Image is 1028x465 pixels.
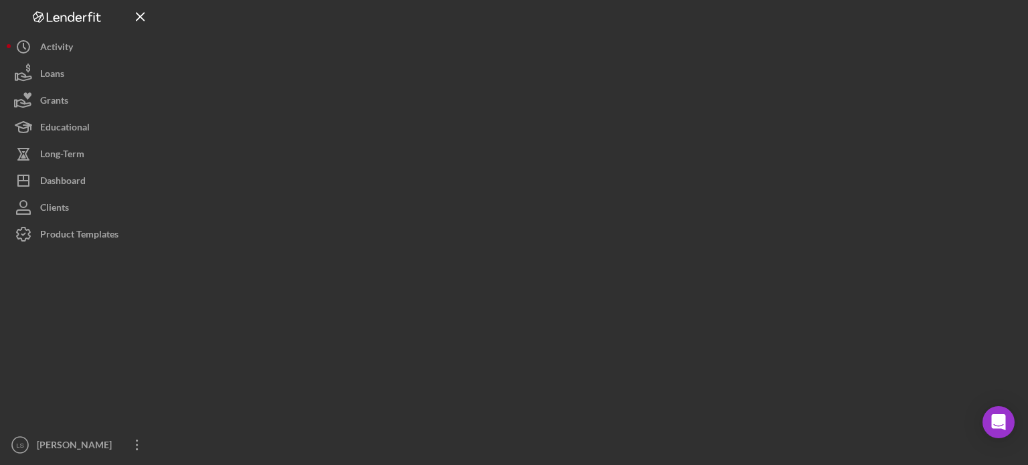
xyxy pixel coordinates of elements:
[7,167,154,194] button: Dashboard
[33,432,120,462] div: [PERSON_NAME]
[982,406,1015,438] div: Open Intercom Messenger
[40,167,86,197] div: Dashboard
[40,114,90,144] div: Educational
[7,33,154,60] button: Activity
[7,87,154,114] button: Grants
[40,221,118,251] div: Product Templates
[7,114,154,141] button: Educational
[40,33,73,64] div: Activity
[40,141,84,171] div: Long-Term
[7,194,154,221] button: Clients
[7,60,154,87] button: Loans
[7,432,154,458] button: LS[PERSON_NAME]
[7,141,154,167] button: Long-Term
[7,221,154,248] button: Product Templates
[40,194,69,224] div: Clients
[40,60,64,90] div: Loans
[16,442,24,449] text: LS
[40,87,68,117] div: Grants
